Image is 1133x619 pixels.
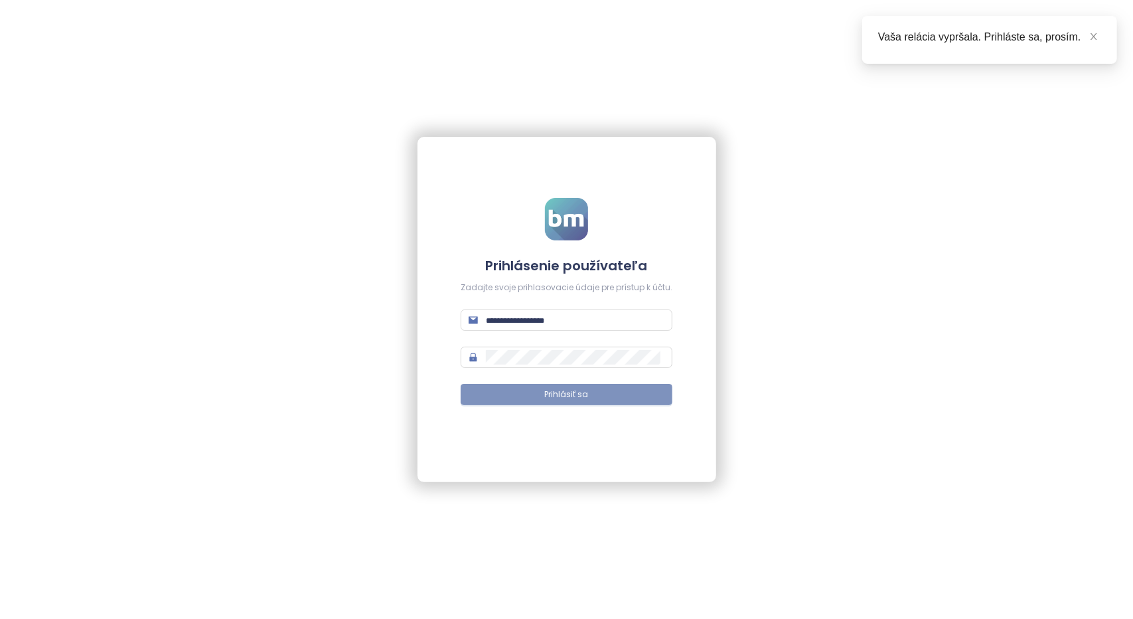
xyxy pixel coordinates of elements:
[878,29,1101,45] div: Vaša relácia vypršala. Prihláste sa, prosím.
[461,282,672,294] div: Zadajte svoje prihlasovacie údaje pre prístup k účtu.
[469,353,478,362] span: lock
[461,384,672,405] button: Prihlásiť sa
[545,389,589,401] span: Prihlásiť sa
[1089,32,1098,41] span: close
[461,256,672,275] h4: Prihlásenie používateľa
[469,315,478,325] span: mail
[545,198,588,240] img: logo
